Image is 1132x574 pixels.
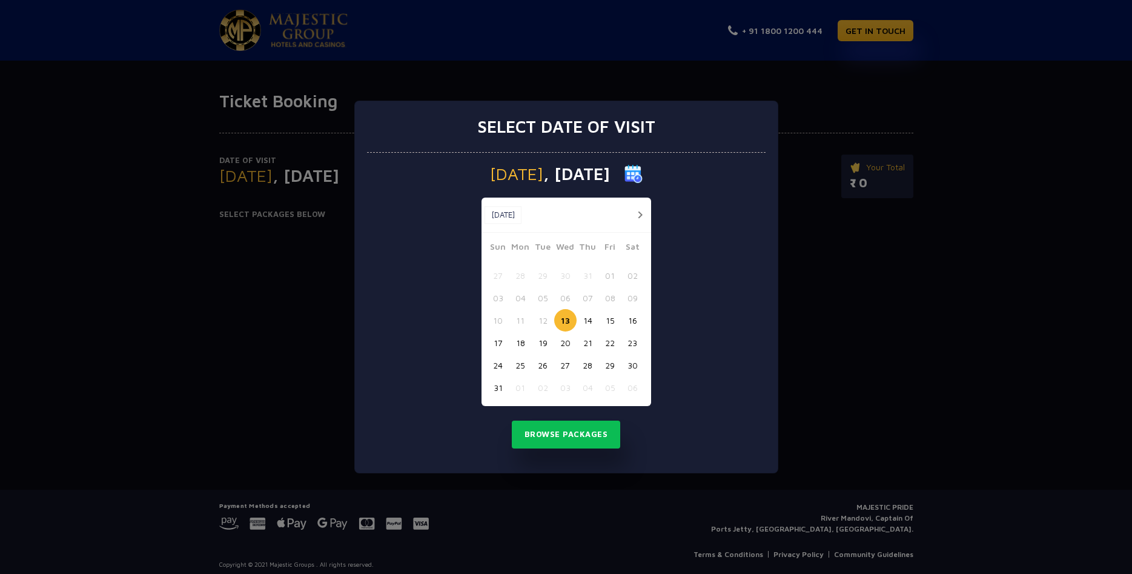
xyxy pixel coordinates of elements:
[512,421,621,449] button: Browse Packages
[490,165,543,182] span: [DATE]
[485,206,521,224] button: [DATE]
[554,354,577,376] button: 27
[554,287,577,309] button: 06
[532,332,554,354] button: 19
[509,354,532,376] button: 25
[487,376,509,399] button: 31
[532,240,554,257] span: Tue
[509,240,532,257] span: Mon
[487,309,509,332] button: 10
[621,309,644,332] button: 16
[509,376,532,399] button: 01
[554,332,577,354] button: 20
[509,332,532,354] button: 18
[554,309,577,332] button: 13
[487,264,509,287] button: 27
[554,240,577,257] span: Wed
[487,287,509,309] button: 03
[599,240,621,257] span: Fri
[599,376,621,399] button: 05
[477,116,655,137] h3: Select date of visit
[577,376,599,399] button: 04
[554,264,577,287] button: 30
[509,287,532,309] button: 04
[532,309,554,332] button: 12
[599,332,621,354] button: 22
[532,354,554,376] button: 26
[487,354,509,376] button: 24
[599,354,621,376] button: 29
[577,287,599,309] button: 07
[621,240,644,257] span: Sat
[487,332,509,354] button: 17
[509,309,532,332] button: 11
[577,264,599,287] button: 31
[621,287,644,309] button: 09
[577,240,599,257] span: Thu
[577,309,599,332] button: 14
[621,376,644,399] button: 06
[532,287,554,309] button: 05
[624,165,643,183] img: calender icon
[621,264,644,287] button: 02
[599,309,621,332] button: 15
[487,240,509,257] span: Sun
[599,287,621,309] button: 08
[554,376,577,399] button: 03
[532,264,554,287] button: 29
[599,264,621,287] button: 01
[509,264,532,287] button: 28
[577,332,599,354] button: 21
[621,354,644,376] button: 30
[543,165,610,182] span: , [DATE]
[532,376,554,399] button: 02
[621,332,644,354] button: 23
[577,354,599,376] button: 28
